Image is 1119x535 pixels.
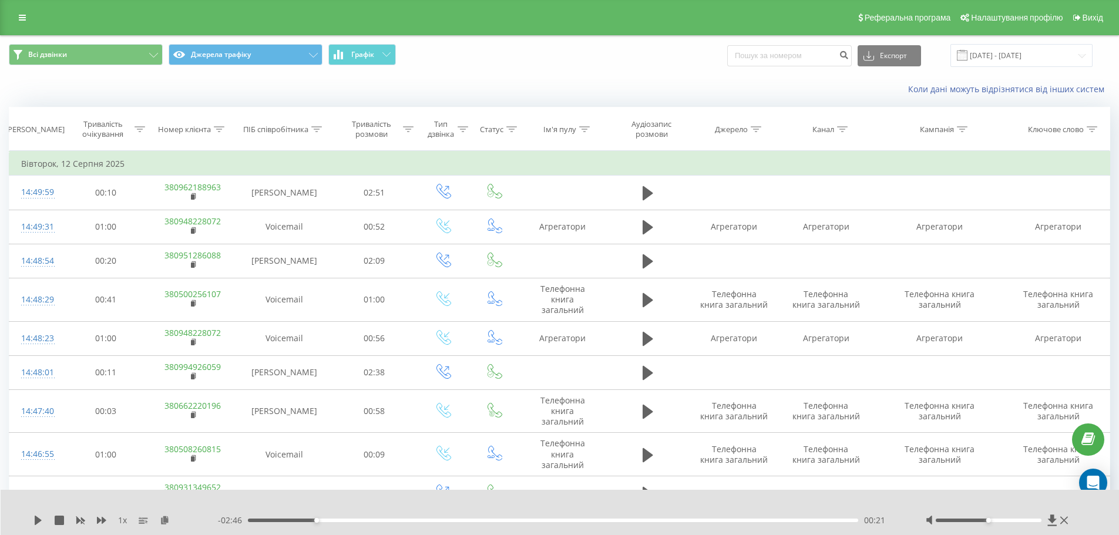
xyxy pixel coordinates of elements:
[237,355,332,389] td: [PERSON_NAME]
[780,389,872,433] td: Телефонна книга загальний
[63,321,149,355] td: 01:00
[21,181,52,204] div: 14:49:59
[688,210,780,244] td: Агрегатори
[332,176,417,210] td: 02:51
[812,125,834,134] div: Канал
[1007,433,1110,476] td: Телефонна книга загальний
[63,278,149,321] td: 00:41
[1007,210,1110,244] td: Агрегатори
[727,45,852,66] input: Пошук за номером
[237,321,332,355] td: Voicemail
[164,327,221,338] a: 380948228072
[28,50,67,59] span: Всі дзвінки
[164,250,221,261] a: 380951286088
[237,433,332,476] td: Voicemail
[332,278,417,321] td: 01:00
[164,400,221,411] a: 380662220196
[164,181,221,193] a: 380962188963
[158,125,211,134] div: Номер клієнта
[1079,469,1107,497] div: Open Intercom Messenger
[164,288,221,300] a: 380500256107
[872,389,1007,433] td: Телефонна книга загальний
[332,433,417,476] td: 00:09
[688,321,780,355] td: Агрегатори
[543,125,576,134] div: Ім'я пулу
[169,44,322,65] button: Джерела трафіку
[519,433,607,476] td: Телефонна книга загальний
[332,210,417,244] td: 00:52
[1028,125,1084,134] div: Ключове слово
[237,210,332,244] td: Voicemail
[872,321,1007,355] td: Агрегатори
[21,400,52,423] div: 14:47:40
[780,278,872,321] td: Телефонна книга загальний
[688,278,780,321] td: Телефонна книга загальний
[21,216,52,238] div: 14:49:31
[21,443,52,466] div: 14:46:55
[21,327,52,350] div: 14:48:23
[872,278,1007,321] td: Телефонна книга загальний
[715,125,748,134] div: Джерело
[332,476,417,510] td: 01:20
[21,250,52,272] div: 14:48:54
[1007,321,1110,355] td: Агрегатори
[780,433,872,476] td: Телефонна книга загальний
[332,321,417,355] td: 00:56
[164,482,221,493] a: 380931349652
[237,176,332,210] td: [PERSON_NAME]
[237,278,332,321] td: Voicemail
[237,389,332,433] td: [PERSON_NAME]
[74,119,132,139] div: Тривалість очікування
[480,125,503,134] div: Статус
[864,514,885,526] span: 00:21
[332,389,417,433] td: 00:58
[9,44,163,65] button: Всі дзвінки
[21,288,52,311] div: 14:48:29
[519,278,607,321] td: Телефонна книга загальний
[519,210,607,244] td: Агрегатори
[865,13,951,22] span: Реферальна програма
[858,45,921,66] button: Експорт
[986,518,991,523] div: Accessibility label
[237,476,332,510] td: [PERSON_NAME]
[164,216,221,227] a: 380948228072
[63,244,149,278] td: 00:20
[908,83,1110,95] a: Коли дані можуть відрізнятися вiд інших систем
[118,514,127,526] span: 1 x
[971,13,1063,22] span: Налаштування профілю
[519,389,607,433] td: Телефонна книга загальний
[164,361,221,372] a: 380994926059
[920,125,954,134] div: Кампанія
[218,514,248,526] span: - 02:46
[427,119,455,139] div: Тип дзвінка
[63,433,149,476] td: 01:00
[780,210,872,244] td: Агрегатори
[1007,278,1110,321] td: Телефонна книга загальний
[688,389,780,433] td: Телефонна книга загальний
[63,389,149,433] td: 00:03
[328,44,396,65] button: Графік
[872,433,1007,476] td: Телефонна книга загальний
[332,244,417,278] td: 02:09
[688,433,780,476] td: Телефонна книга загальний
[5,125,65,134] div: [PERSON_NAME]
[617,119,685,139] div: Аудіозапис розмови
[164,443,221,455] a: 380508260815
[342,119,401,139] div: Тривалість розмови
[780,321,872,355] td: Агрегатори
[1083,13,1103,22] span: Вихід
[21,482,52,504] div: 14:46:40
[243,125,308,134] div: ПІБ співробітника
[1007,389,1110,433] td: Телефонна книга загальний
[519,321,607,355] td: Агрегатори
[872,210,1007,244] td: Агрегатори
[9,152,1110,176] td: Вівторок, 12 Серпня 2025
[63,210,149,244] td: 01:00
[63,176,149,210] td: 00:10
[332,355,417,389] td: 02:38
[63,476,149,510] td: 00:18
[314,518,319,523] div: Accessibility label
[63,355,149,389] td: 00:11
[21,361,52,384] div: 14:48:01
[237,244,332,278] td: [PERSON_NAME]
